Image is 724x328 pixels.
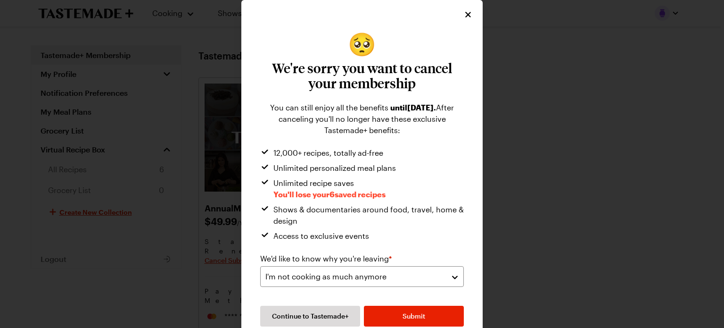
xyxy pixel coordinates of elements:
[463,9,473,20] button: Close
[265,271,387,282] span: I'm not cooking as much anymore
[348,32,376,55] span: pleading face emoji
[273,162,396,174] span: Unlimited personalized meal plans
[273,204,464,227] span: Shows & documentaries around food, travel, home & design
[260,266,464,287] button: I'm not cooking as much anymore
[260,60,464,91] h3: We're sorry you want to cancel your membership
[273,147,383,159] span: 12,000+ recipes, totally ad-free
[272,311,349,321] span: Continue to Tastemade+
[260,253,392,264] label: We'd like to know why you're leaving
[403,311,425,321] span: Submit
[260,102,464,136] div: You can still enjoy all the benefits After canceling you'll no longer have these exclusive Tastem...
[273,230,369,242] span: Access to exclusive events
[273,190,386,199] span: You'll lose your 6 saved recipes
[390,103,436,112] span: until [DATE] .
[260,306,360,327] button: Continue to Tastemade+
[364,306,464,327] button: Submit
[273,177,386,200] span: Unlimited recipe saves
